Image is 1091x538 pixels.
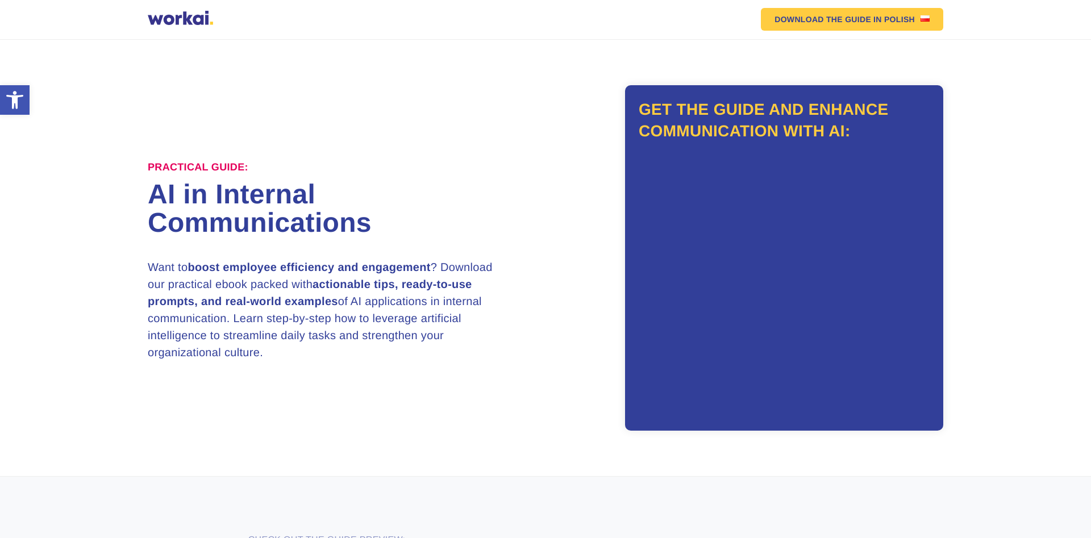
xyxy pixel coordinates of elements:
[639,99,930,142] h2: Get the guide and enhance communication with AI:
[188,261,430,274] strong: boost employee efficiency and engagement
[148,161,248,174] label: Practical Guide:
[921,15,930,22] img: US flag
[761,8,943,31] a: DOWNLOAD THE GUIDEIN POLISHUS flag
[639,155,929,410] iframe: Form 0
[774,15,871,23] em: DOWNLOAD THE GUIDE
[148,181,545,237] h1: AI in Internal Communications
[148,259,506,361] h3: Want to ? Download our practical ebook packed with of AI applications in internal communication. ...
